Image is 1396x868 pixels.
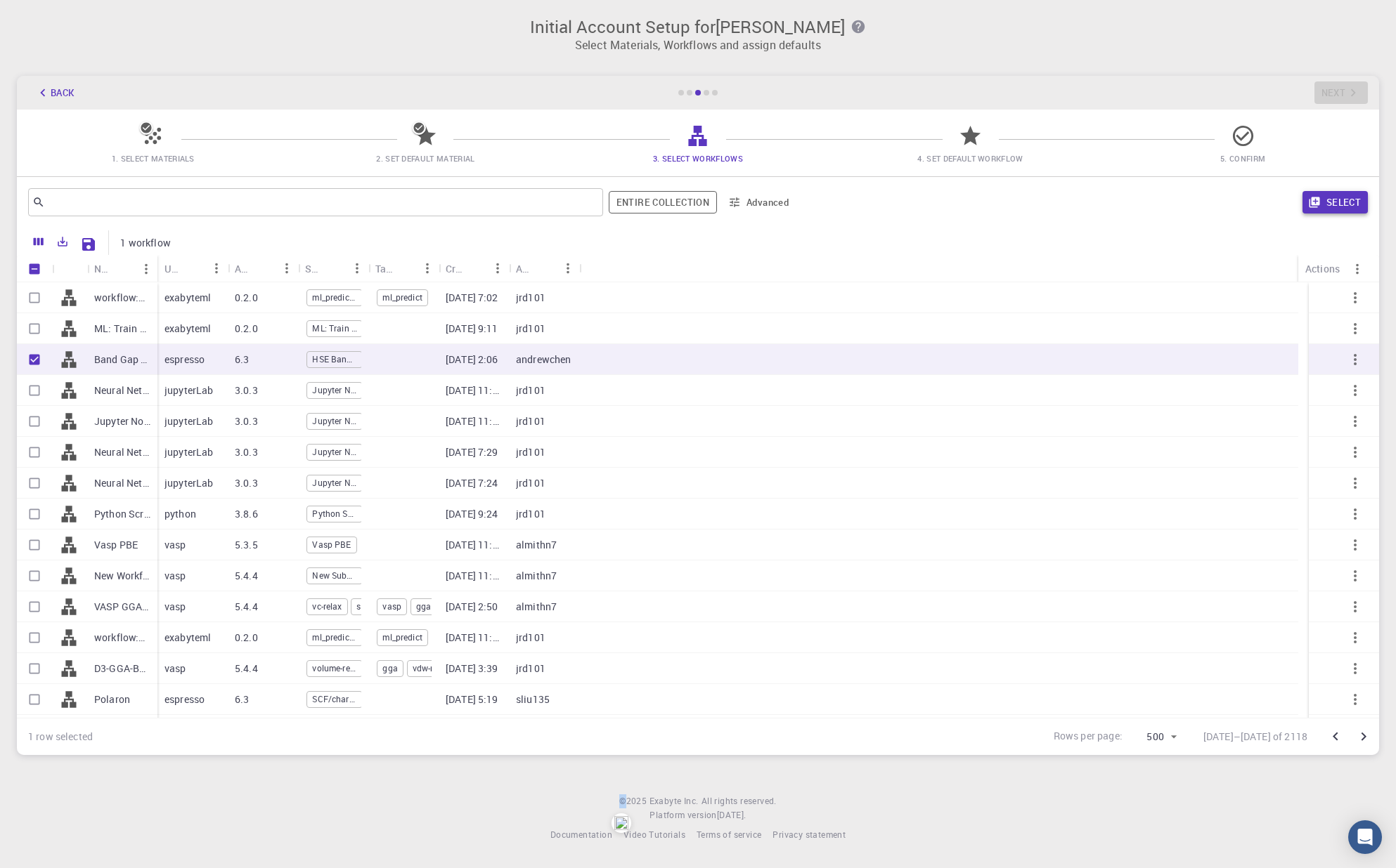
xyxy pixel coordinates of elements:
[307,384,362,396] span: Jupyter Notebook
[183,257,205,280] button: Sort
[94,507,150,521] p: Python Script (clone)
[411,600,436,612] span: gga
[164,353,205,367] p: espresso
[516,662,545,676] p: jrd101
[609,191,717,213] button: Entire collection
[446,476,498,490] p: [DATE] 7:24
[717,808,747,822] a: [DATE].
[94,255,112,282] div: Name
[135,258,157,280] button: Menu
[446,445,498,459] p: [DATE] 7:29
[307,322,362,334] span: ML: Train Model
[307,693,362,705] span: SCF/charge-density
[94,631,150,645] p: workflow:ml_predict [DATE] 02:53 AM
[516,383,545,397] p: jrd101
[25,17,1371,37] h3: Initial Account Setup for [PERSON_NAME]
[307,477,362,489] span: Jupyter Notebook
[408,662,454,674] span: vdw-relax
[516,353,571,367] p: andrewchen
[516,322,545,336] p: jrd101
[307,353,362,365] span: HSE Band Gap
[235,507,258,521] p: 3.8.6
[94,662,150,676] p: D3-GGA-BS-BG-DOS-ALL (clone)
[307,446,362,458] span: Jupyter Notebook
[697,829,761,840] span: Terms of service
[394,257,416,280] button: Sort
[702,794,777,808] span: All rights reserved.
[1346,258,1369,280] button: Menu
[377,291,427,303] span: ml_predict
[516,291,545,305] p: jrd101
[94,353,150,367] p: Band Gap + DoS - HSE (clone)
[516,600,557,614] p: almithn7
[376,153,474,164] span: 2. Set Default Material
[94,414,150,428] p: Jupyter Notebook (clone)
[164,476,214,490] p: jupyterLab
[235,414,258,428] p: 3.0.3
[516,507,545,521] p: jrd101
[94,600,150,614] p: VASP GGA RLX BG + BS + DOS (clone)
[28,730,93,744] div: 1 row selected
[486,257,509,280] button: Menu
[446,353,498,367] p: [DATE] 2:06
[120,236,171,250] p: 1 workflow
[235,600,258,614] p: 5.4.4
[307,508,362,520] span: Python Script
[235,322,258,336] p: 0.2.0
[446,692,498,706] p: [DATE] 5:19
[235,631,258,645] p: 0.2.0
[446,507,498,521] p: [DATE] 9:24
[305,255,323,282] div: Subworkflows
[94,445,150,459] p: Neural Network Test
[534,257,557,280] button: Sort
[235,662,258,676] p: 5.4.4
[723,191,796,213] button: Advanced
[446,662,498,676] p: [DATE] 3:39
[446,291,498,305] p: [DATE] 7:02
[164,692,205,706] p: espresso
[1305,255,1340,282] div: Actions
[235,538,258,552] p: 5.3.5
[164,383,214,397] p: jupyterLab
[94,692,130,706] p: Polaron
[94,322,150,336] p: ML: Train Model (clone)
[351,600,406,612] span: scf + bands + dos
[446,414,502,428] p: [DATE] 11:42
[446,322,498,336] p: [DATE] 9:11
[164,538,186,552] p: vasp
[697,828,761,842] a: Terms of service
[323,257,346,280] button: Sort
[235,476,258,490] p: 3.0.3
[446,569,502,583] p: [DATE] 11:28
[773,828,846,842] a: Privacy statement
[516,538,557,552] p: almithn7
[87,255,157,282] div: Name
[51,230,75,253] button: Export
[94,291,150,305] p: workflow:ml_predict [DATE] 22:02 PM
[377,662,402,674] span: gga
[1321,723,1350,751] button: Go to previous page
[94,383,150,397] p: Neural Network Test
[1128,727,1181,747] div: 500
[1054,729,1123,745] p: Rows per page:
[112,153,195,164] span: 1. Select Materials
[27,230,51,253] button: Columns
[1298,255,1369,282] div: Actions
[516,569,557,583] p: almithn7
[346,257,368,280] button: Menu
[375,255,394,282] div: Tags
[773,829,846,840] span: Privacy statement
[205,257,228,280] button: Menu
[509,255,579,282] div: Account
[307,631,362,643] span: ml_predict_subworkflow
[446,538,502,552] p: [DATE] 11:33
[164,569,186,583] p: vasp
[307,570,362,581] span: New Subworkflow
[164,255,183,282] div: Used application
[516,255,534,282] div: Account
[157,255,228,282] div: Used application
[516,445,545,459] p: jrd101
[649,795,699,806] span: Exabyte Inc.
[1303,191,1368,213] button: Select
[516,631,545,645] p: jrd101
